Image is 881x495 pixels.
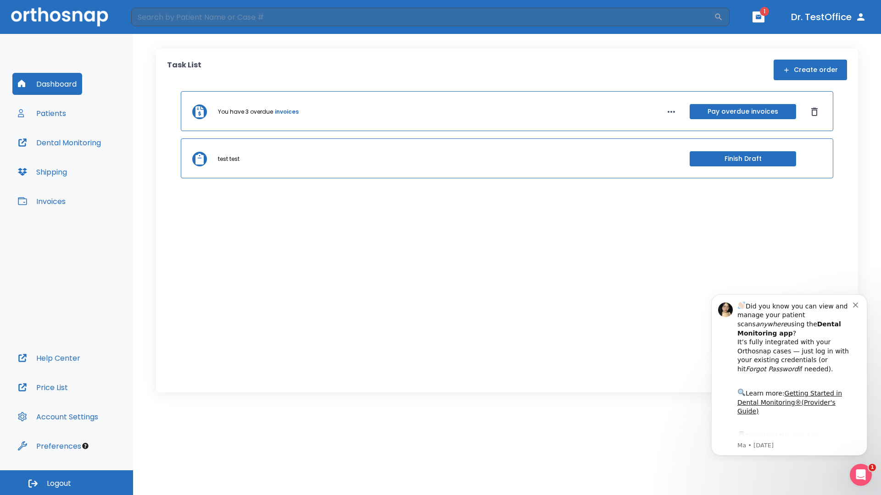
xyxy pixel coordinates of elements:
[690,151,796,166] button: Finish Draft
[131,8,714,26] input: Search by Patient Name or Case #
[697,286,881,461] iframe: Intercom notifications message
[40,155,156,164] p: Message from Ma, sent 5w ago
[218,108,273,116] p: You have 3 overdue
[787,9,870,25] button: Dr. TestOffice
[850,464,872,486] iframe: Intercom live chat
[47,478,71,489] span: Logout
[12,102,72,124] button: Patients
[81,442,89,450] div: Tooltip anchor
[869,464,876,471] span: 1
[156,14,163,22] button: Dismiss notification
[690,104,796,119] button: Pay overdue invoices
[12,132,106,154] button: Dental Monitoring
[167,60,201,80] p: Task List
[12,376,73,398] button: Price List
[760,7,769,16] span: 1
[12,435,87,457] button: Preferences
[275,108,299,116] a: invoices
[11,7,108,26] img: Orthosnap
[807,104,822,119] button: Dismiss
[774,60,847,80] button: Create order
[12,190,71,212] button: Invoices
[12,406,104,428] button: Account Settings
[40,144,156,191] div: Download the app: | ​ Let us know if you need help getting started!
[40,146,122,163] a: App Store
[12,347,86,369] button: Help Center
[12,161,72,183] button: Shipping
[12,73,82,95] button: Dashboard
[218,155,240,163] p: test test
